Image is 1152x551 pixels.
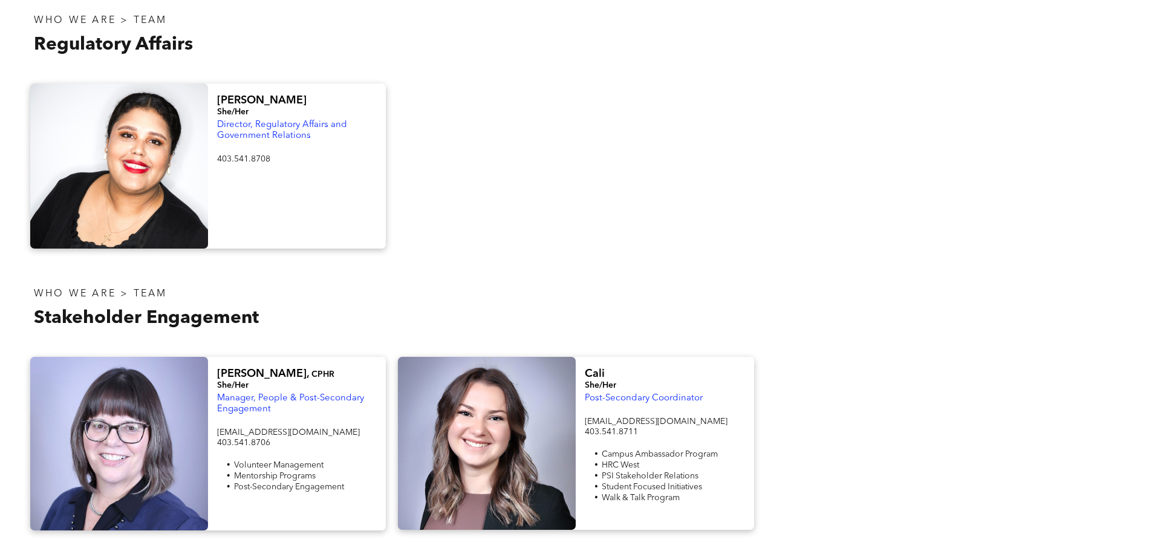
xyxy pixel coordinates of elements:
span: Post-Secondary Engagement [234,483,344,491]
span: She/Her [217,108,249,116]
span: Campus Ambassador Program [602,450,718,458]
span: Volunteer Management [234,461,324,469]
span: PSI Stakeholder Relations [602,472,698,480]
span: Stakeholder Engagement [34,309,259,327]
span: Walk & Talk Program [602,494,680,502]
span: Post-Secondary Coordinator [585,394,703,403]
span: 403.541.8706 [217,439,270,447]
span: Student Focused Initiatives [602,483,702,491]
span: [PERSON_NAME] [217,95,307,106]
span: [PERSON_NAME], [217,368,309,379]
span: Manager, People & Post-Secondary Engagement [217,394,364,414]
span: 403.541.8708 [217,155,270,163]
span: 403.541.8711 [585,428,638,436]
span: Director, Regulatory Affairs and Government Relations [217,120,347,140]
span: HRC West [602,461,639,469]
span: Regulatory Affairs [34,36,193,54]
span: [EMAIL_ADDRESS][DOMAIN_NAME] [217,428,360,437]
span: She/Her [585,381,616,390]
span: WHO WE ARE > TEAM [34,289,167,299]
span: WHO WE ARE > TEAM [34,16,167,25]
span: CPHR [311,370,334,379]
span: Cali [585,368,605,379]
span: [EMAIL_ADDRESS][DOMAIN_NAME] [585,417,727,426]
span: She/Her [217,381,249,390]
span: Mentorship Programs [234,472,316,480]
